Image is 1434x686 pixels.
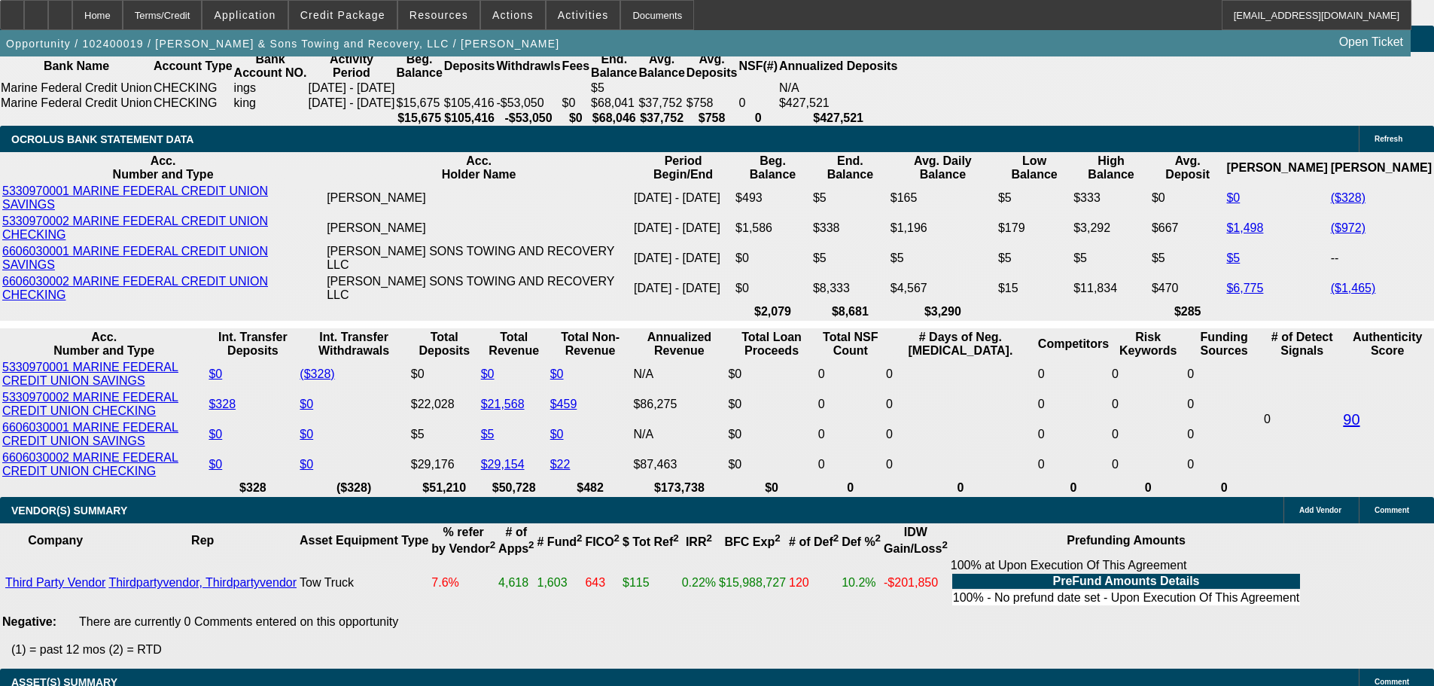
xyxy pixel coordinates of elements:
[153,52,233,81] th: Account Type
[1037,480,1110,495] th: 0
[300,9,385,21] span: Credit Package
[622,558,680,608] td: $115
[1186,330,1262,358] th: Funding Sources
[1186,480,1262,495] th: 0
[727,480,815,495] th: $0
[410,450,479,479] td: $29,176
[11,643,1434,657] p: (1) = past 12 mos (2) = RTD
[79,615,398,628] span: There are currently 0 Comments entered on this opportunity
[1186,450,1262,479] td: 0
[735,304,811,319] th: $2,079
[735,244,811,273] td: $0
[1225,154,1328,182] th: [PERSON_NAME]
[2,421,178,447] a: 6606030001 MARINE FEDERAL CREDIT UNION SAVINGS
[550,458,571,471] a: $22
[214,9,276,21] span: Application
[817,420,884,449] td: 0
[5,576,105,589] a: Third Party Vendor
[498,558,534,608] td: 4,618
[638,52,685,81] th: Avg. Balance
[633,398,725,411] div: $86,275
[289,1,397,29] button: Credit Package
[951,559,1302,607] div: 100% at Upon Execution Of This Agreement
[307,81,395,96] td: [DATE] - [DATE]
[883,558,948,608] td: -$201,850
[410,390,479,419] td: $22,028
[1226,191,1240,204] a: $0
[633,274,733,303] td: [DATE] - [DATE]
[307,52,395,81] th: Activity Period
[326,154,632,182] th: Acc. Holder Name
[623,535,679,548] b: $ Tot Ref
[738,96,778,111] td: 0
[550,480,632,495] th: $482
[431,558,496,608] td: 7.6%
[633,458,725,471] div: $87,463
[550,367,564,380] a: $0
[686,535,712,548] b: IRR
[727,390,815,419] td: $0
[11,133,193,145] span: OCROLUS BANK STATEMENT DATA
[632,330,726,358] th: Annualized Revenue
[890,304,996,319] th: $3,290
[1151,304,1225,319] th: $285
[1111,330,1185,358] th: Risk Keywords
[395,52,443,81] th: Beg. Balance
[2,391,178,417] a: 5330970002 MARINE FEDERAL CREDIT UNION CHECKING
[191,534,214,547] b: Rep
[775,532,780,544] sup: 2
[209,458,222,471] a: $0
[443,111,496,126] th: $105,416
[395,96,443,111] td: $15,675
[410,330,479,358] th: Total Deposits
[208,330,297,358] th: Int. Transfer Deposits
[812,304,888,319] th: $8,681
[1226,221,1263,234] a: $1,498
[558,9,609,21] span: Activities
[789,535,839,548] b: # of Def
[2,245,268,271] a: 6606030001 MARINE FEDERAL CREDIT UNION SAVINGS
[1186,420,1262,449] td: 0
[778,111,898,126] th: $427,521
[1186,360,1262,389] td: 0
[300,398,313,410] a: $0
[307,96,395,111] td: [DATE] - [DATE]
[817,330,884,358] th: Sum of the Total NSF Count and Total Overdraft Fee Count from Ocrolus
[2,215,268,241] a: 5330970002 MARINE FEDERAL CREDIT UNION CHECKING
[1111,360,1185,389] td: 0
[2,330,206,358] th: Acc. Number and Type
[492,9,534,21] span: Actions
[410,360,479,389] td: $0
[885,420,1036,449] td: 0
[727,330,815,358] th: Total Loan Proceeds
[233,81,308,96] td: ings
[812,184,888,212] td: $5
[727,450,815,479] td: $0
[209,367,222,380] a: $0
[875,532,881,544] sup: 2
[614,532,620,544] sup: 2
[1331,221,1365,234] a: ($972)
[686,96,738,111] td: $758
[590,81,638,96] td: $5
[885,480,1036,495] th: 0
[1375,506,1409,514] span: Comment
[1375,678,1409,686] span: Comment
[2,184,268,211] a: 5330970001 MARINE FEDERAL CREDIT UNION SAVINGS
[735,154,811,182] th: Beg. Balance
[706,532,711,544] sup: 2
[153,81,233,96] td: CHECKING
[633,214,733,242] td: [DATE] - [DATE]
[300,534,428,547] b: Asset Equipment Type
[108,576,297,589] a: Thirdpartyvendor, Thirdpartyvendor
[632,360,726,389] td: N/A
[735,214,811,242] td: $1,586
[2,451,178,477] a: 6606030002 MARINE FEDERAL CREDIT UNION CHECKING
[2,154,324,182] th: Acc. Number and Type
[300,367,334,380] a: ($328)
[1375,135,1402,143] span: Refresh
[481,398,525,410] a: $21,568
[590,96,638,111] td: $68,041
[410,480,479,495] th: $51,210
[208,480,297,495] th: $328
